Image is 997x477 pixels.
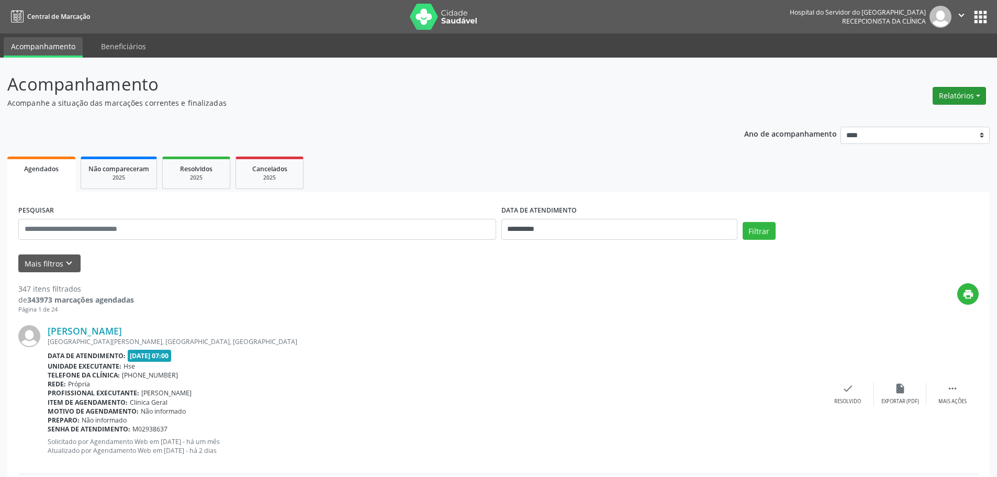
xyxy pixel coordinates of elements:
span: Cancelados [252,164,287,173]
div: Mais ações [938,398,967,405]
span: [PERSON_NAME] [141,389,192,397]
img: img [18,325,40,347]
div: Página 1 de 24 [18,305,134,314]
b: Telefone da clínica: [48,371,120,380]
span: Não informado [141,407,186,416]
button: print [957,283,979,305]
a: Central de Marcação [7,8,90,25]
strong: 343973 marcações agendadas [27,295,134,305]
button: apps [971,8,990,26]
b: Data de atendimento: [48,351,126,360]
b: Item de agendamento: [48,398,128,407]
span: M02938637 [132,425,167,434]
span: Própria [68,380,90,389]
i:  [956,9,967,21]
b: Rede: [48,380,66,389]
span: Central de Marcação [27,12,90,21]
b: Senha de atendimento: [48,425,130,434]
b: Motivo de agendamento: [48,407,139,416]
label: DATA DE ATENDIMENTO [501,203,577,219]
i:  [947,383,958,394]
div: de [18,294,134,305]
div: Hospital do Servidor do [GEOGRAPHIC_DATA] [790,8,926,17]
span: Clinica Geral [130,398,167,407]
p: Ano de acompanhamento [744,127,837,140]
b: Profissional executante: [48,389,139,397]
span: Hse [124,362,135,371]
i: keyboard_arrow_down [63,258,75,269]
div: 2025 [170,174,222,182]
b: Preparo: [48,416,80,425]
img: img [929,6,951,28]
div: [GEOGRAPHIC_DATA][PERSON_NAME], [GEOGRAPHIC_DATA], [GEOGRAPHIC_DATA] [48,337,822,346]
i: print [962,289,974,300]
div: 2025 [243,174,296,182]
a: Acompanhamento [4,37,83,58]
p: Solicitado por Agendamento Web em [DATE] - há um mês Atualizado por Agendamento Web em [DATE] - h... [48,437,822,455]
button:  [951,6,971,28]
span: Resolvidos [180,164,212,173]
button: Mais filtroskeyboard_arrow_down [18,254,81,273]
div: Resolvido [834,398,861,405]
i: insert_drive_file [894,383,906,394]
div: 347 itens filtrados [18,283,134,294]
span: Não informado [82,416,127,425]
span: [DATE] 07:00 [128,350,172,362]
span: [PHONE_NUMBER] [122,371,178,380]
a: [PERSON_NAME] [48,325,122,337]
b: Unidade executante: [48,362,121,371]
span: Não compareceram [88,164,149,173]
p: Acompanhamento [7,71,695,97]
i: check [842,383,854,394]
p: Acompanhe a situação das marcações correntes e finalizadas [7,97,695,108]
div: 2025 [88,174,149,182]
div: Exportar (PDF) [881,398,919,405]
span: Agendados [24,164,59,173]
a: Beneficiários [94,37,153,56]
label: PESQUISAR [18,203,54,219]
span: Recepcionista da clínica [842,17,926,26]
button: Filtrar [743,222,776,240]
button: Relatórios [933,87,986,105]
